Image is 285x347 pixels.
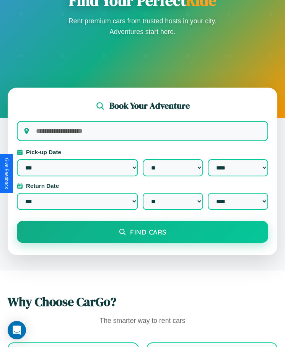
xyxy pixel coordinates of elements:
[17,182,268,189] label: Return Date
[109,100,190,112] h2: Book Your Adventure
[8,321,26,339] div: Open Intercom Messenger
[66,16,219,37] p: Rent premium cars from trusted hosts in your city. Adventures start here.
[17,149,268,155] label: Pick-up Date
[8,315,277,327] p: The smarter way to rent cars
[17,221,268,243] button: Find Cars
[8,293,277,310] h2: Why Choose CarGo?
[4,158,9,189] div: Give Feedback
